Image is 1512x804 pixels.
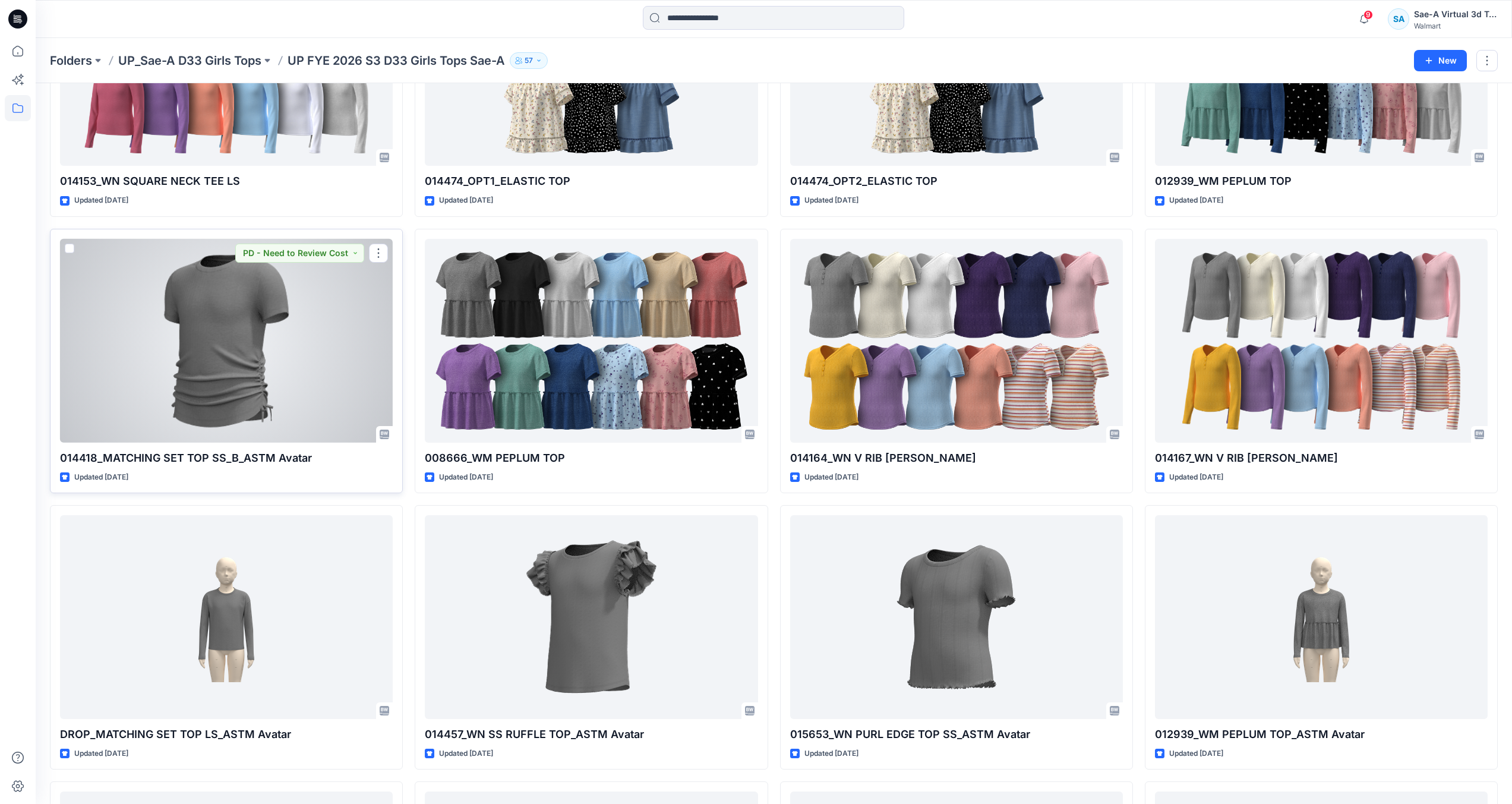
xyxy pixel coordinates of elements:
[425,726,757,743] p: 014457_WN SS RUFFLE TOP_ASTM Avatar
[425,450,757,466] p: 008666_WM PEPLUM TOP
[439,194,493,207] p: Updated [DATE]
[804,748,858,760] p: Updated [DATE]
[1363,10,1373,20] span: 9
[288,52,505,69] p: UP FYE 2026 S3 D33 Girls Tops Sae-A
[74,194,128,207] p: Updated [DATE]
[1169,471,1223,484] p: Updated [DATE]
[74,471,128,484] p: Updated [DATE]
[1155,450,1488,466] p: 014167_WN V RIB [PERSON_NAME]
[1414,21,1497,30] div: Walmart
[50,52,92,69] a: Folders
[1155,239,1488,443] a: 014167_WN V RIB HENLEY LS
[439,471,493,484] p: Updated [DATE]
[790,239,1123,443] a: 014164_WN V RIB HENLEY SS
[425,173,757,190] p: 014474_OPT1_ELASTIC TOP
[1169,748,1223,760] p: Updated [DATE]
[1155,726,1488,743] p: 012939_WM PEPLUM TOP_ASTM Avatar
[118,52,261,69] a: UP_Sae-A D33 Girls Tops
[425,239,757,443] a: 008666_WM PEPLUM TOP
[60,515,393,719] a: DROP_MATCHING SET TOP LS_ASTM Avatar
[790,450,1123,466] p: 014164_WN V RIB [PERSON_NAME]
[60,173,393,190] p: 014153_WN SQUARE NECK TEE LS
[804,194,858,207] p: Updated [DATE]
[1169,194,1223,207] p: Updated [DATE]
[439,748,493,760] p: Updated [DATE]
[1155,173,1488,190] p: 012939_WM PEPLUM TOP
[1414,50,1467,71] button: New
[425,515,757,719] a: 014457_WN SS RUFFLE TOP_ASTM Avatar
[74,748,128,760] p: Updated [DATE]
[525,54,533,67] p: 57
[790,515,1123,719] a: 015653_WN PURL EDGE TOP SS_ASTM Avatar
[1414,7,1497,21] div: Sae-A Virtual 3d Team
[60,450,393,466] p: 014418_MATCHING SET TOP SS_B_ASTM Avatar
[1388,8,1409,30] div: SA
[60,726,393,743] p: DROP_MATCHING SET TOP LS_ASTM Avatar
[510,52,548,69] button: 57
[804,471,858,484] p: Updated [DATE]
[60,239,393,443] a: 014418_MATCHING SET TOP SS_B_ASTM Avatar
[790,726,1123,743] p: 015653_WN PURL EDGE TOP SS_ASTM Avatar
[790,173,1123,190] p: 014474_OPT2_ELASTIC TOP
[1155,515,1488,719] a: 012939_WM PEPLUM TOP_ASTM Avatar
